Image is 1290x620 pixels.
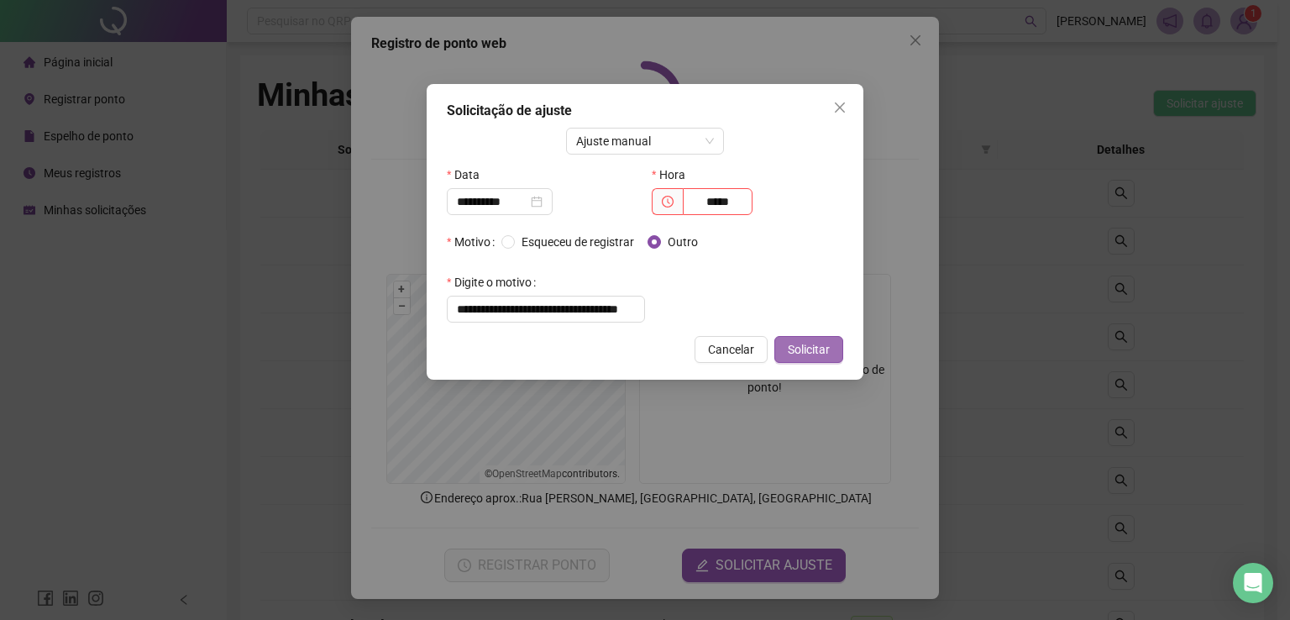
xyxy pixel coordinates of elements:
div: Open Intercom Messenger [1233,563,1273,603]
label: Hora [652,161,696,188]
label: Digite o motivo [447,269,543,296]
span: clock-circle [662,196,674,208]
span: Cancelar [708,340,754,359]
span: Solicitar [788,340,830,359]
span: Ajuste manual [576,129,715,154]
button: Close [826,94,853,121]
label: Motivo [447,229,501,255]
div: Solicitação de ajuste [447,101,843,121]
label: Data [447,161,490,188]
span: Esqueceu de registrar [515,233,641,251]
button: Solicitar [774,336,843,363]
span: close [833,101,847,114]
span: Outro [661,233,705,251]
button: Cancelar [695,336,768,363]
